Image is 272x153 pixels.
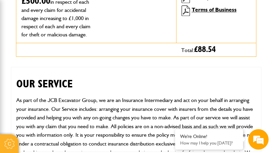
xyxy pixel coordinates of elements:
[112,3,128,20] div: Minimize live chat window
[9,103,124,118] input: Enter your phone number
[92,114,123,123] em: Start Chat
[9,83,124,98] input: Enter your email address
[180,140,238,146] p: How may I help you today?
[194,46,216,54] span: £
[176,43,256,56] div: Total:
[198,46,216,54] span: 88.54
[35,38,114,47] div: Chat with us now
[16,67,256,90] h2: OUR SERVICE
[192,6,237,13] a: Terms of Business
[180,134,238,139] div: We're Online!
[9,63,124,78] input: Enter your last name
[12,38,29,47] img: d_20077148190_company_1631870298795_20077148190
